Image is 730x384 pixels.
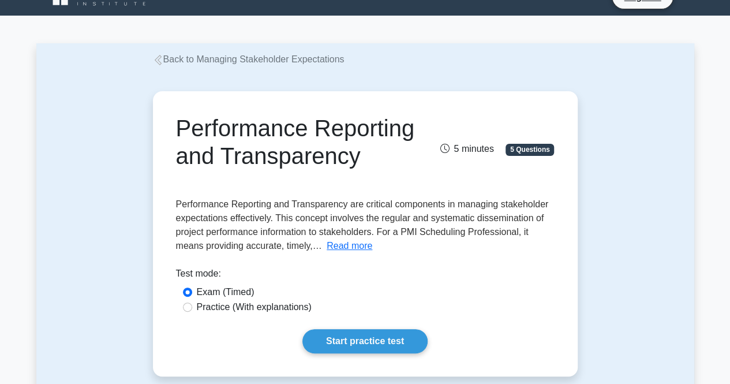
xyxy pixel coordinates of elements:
[153,54,345,64] a: Back to Managing Stakeholder Expectations
[176,199,549,251] span: Performance Reporting and Transparency are critical components in managing stakeholder expectatio...
[197,300,312,314] label: Practice (With explanations)
[302,329,428,353] a: Start practice test
[176,267,555,285] div: Test mode:
[176,114,424,170] h1: Performance Reporting and Transparency
[327,239,372,253] button: Read more
[197,285,254,299] label: Exam (Timed)
[440,144,493,154] span: 5 minutes
[506,144,554,155] span: 5 Questions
